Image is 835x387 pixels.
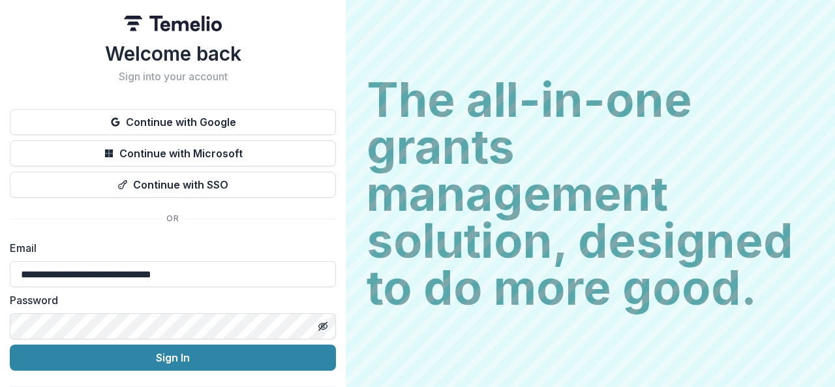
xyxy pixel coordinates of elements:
h2: Sign into your account [10,70,336,83]
button: Toggle password visibility [312,316,333,337]
label: Email [10,240,328,256]
button: Sign In [10,345,336,371]
img: Temelio [124,16,222,31]
h1: Welcome back [10,42,336,65]
label: Password [10,292,328,308]
button: Continue with SSO [10,172,336,198]
button: Continue with Microsoft [10,140,336,166]
button: Continue with Google [10,109,336,135]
